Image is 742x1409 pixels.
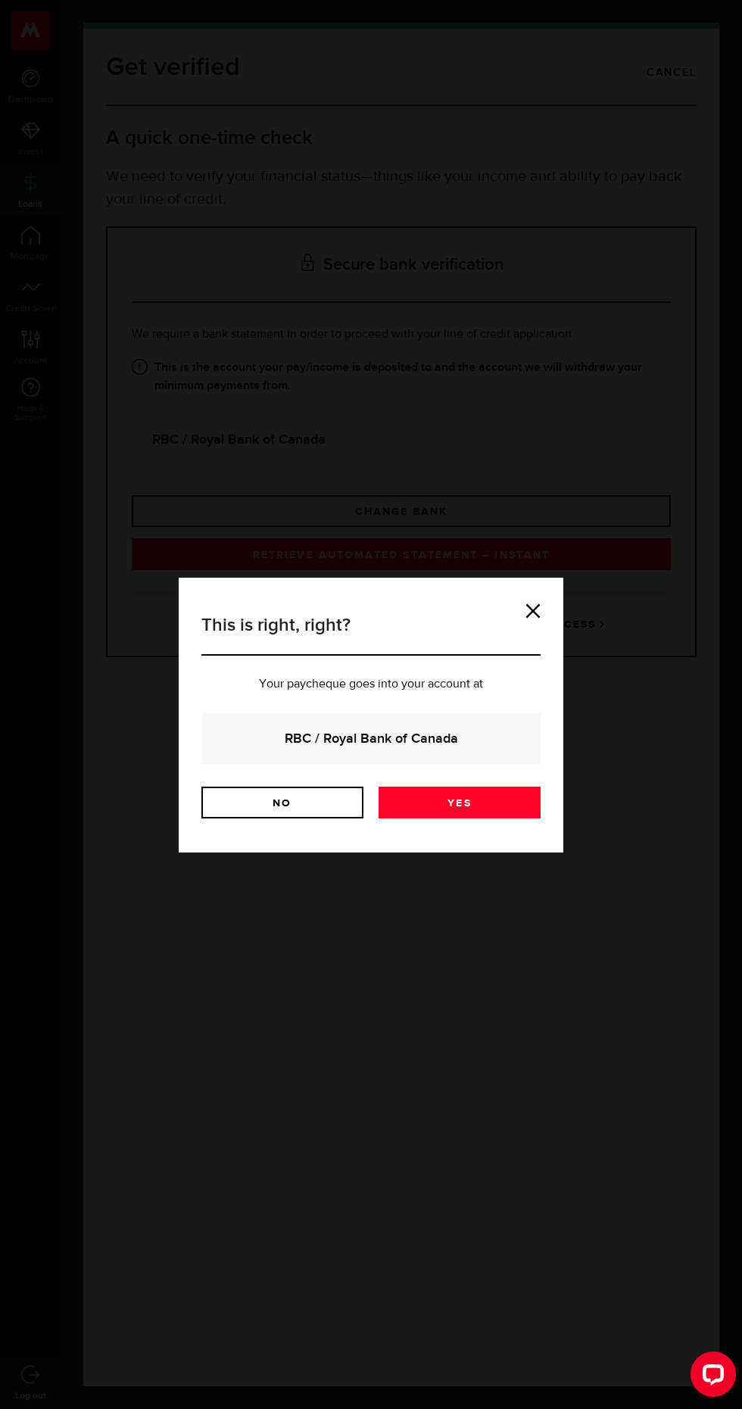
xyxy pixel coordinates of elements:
p: Your paycheque goes into your account at [201,678,541,690]
a: No [201,787,363,818]
iframe: LiveChat chat widget [678,1345,742,1409]
h3: This is right, right? [201,612,541,656]
strong: RBC / Royal Bank of Canada [222,728,520,749]
a: Yes [379,787,541,818]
